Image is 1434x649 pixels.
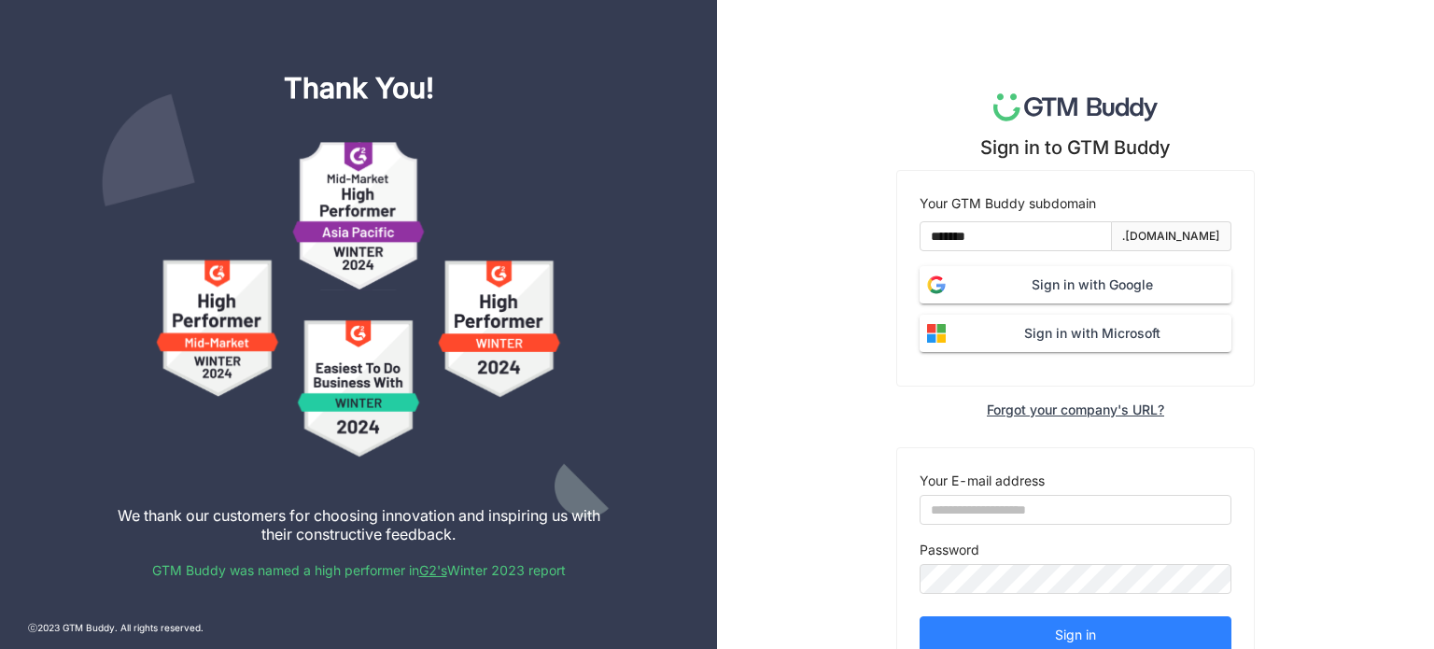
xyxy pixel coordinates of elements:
span: Sign in with Google [953,275,1231,295]
label: Password [920,540,979,560]
a: G2's [419,562,447,578]
button: Sign in with Google [920,266,1231,303]
div: Forgot your company's URL? [987,402,1164,417]
div: .[DOMAIN_NAME] [1122,228,1220,246]
img: logo [993,93,1159,121]
img: login-microsoft.svg [920,317,953,350]
img: login-google.svg [920,268,953,302]
div: Your GTM Buddy subdomain [920,193,1231,214]
label: Your E-mail address [920,471,1045,491]
span: Sign in with Microsoft [953,323,1231,344]
span: Sign in [1055,625,1096,645]
button: Sign in with Microsoft [920,315,1231,352]
div: Sign in to GTM Buddy [980,136,1171,159]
